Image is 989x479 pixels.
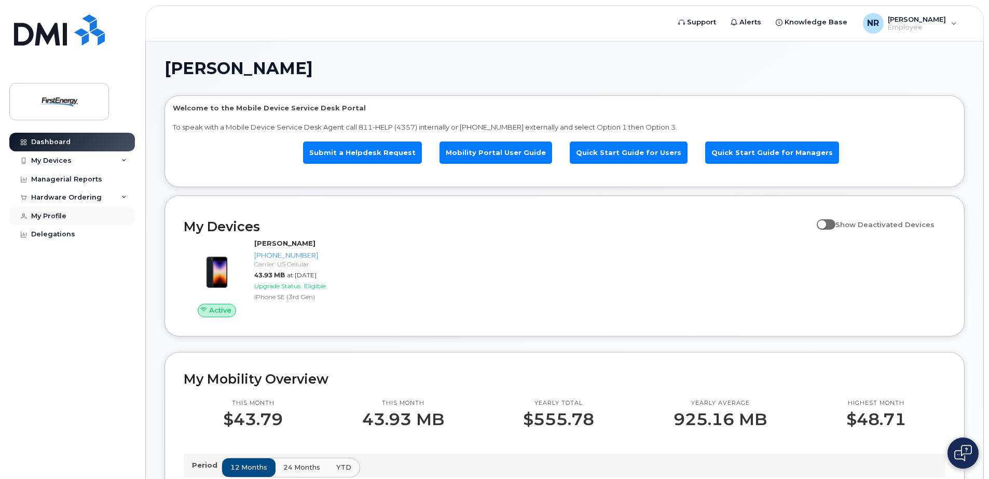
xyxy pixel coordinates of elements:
[954,445,972,461] img: Open chat
[254,250,361,260] div: [PHONE_NUMBER]
[223,399,283,407] p: This month
[835,220,935,229] span: Show Deactivated Devices
[184,371,945,387] h2: My Mobility Overview
[304,282,326,290] span: Eligible
[254,271,285,279] span: 43.93 MB
[184,238,365,317] a: Active[PERSON_NAME][PHONE_NUMBER]Carrier: US Cellular43.93 MBat [DATE]Upgrade Status:EligibleiPho...
[362,410,444,429] p: 43.93 MB
[223,410,283,429] p: $43.79
[439,142,552,164] a: Mobility Portal User Guide
[570,142,688,164] a: Quick Start Guide for Users
[173,122,956,132] p: To speak with a Mobile Device Service Desk Agent call 811-HELP (4357) internally or [PHONE_NUMBER...
[164,61,313,76] span: [PERSON_NAME]
[362,399,444,407] p: This month
[254,260,361,269] div: Carrier: US Cellular
[523,399,594,407] p: Yearly total
[173,103,956,113] p: Welcome to the Mobile Device Service Desk Portal
[192,460,222,470] p: Period
[303,142,422,164] a: Submit a Helpdesk Request
[817,215,825,223] input: Show Deactivated Devices
[674,399,767,407] p: Yearly average
[846,399,906,407] p: Highest month
[254,239,315,247] strong: [PERSON_NAME]
[254,292,361,301] div: iPhone SE (3rd Gen)
[184,219,812,234] h2: My Devices
[523,410,594,429] p: $555.78
[846,410,906,429] p: $48.71
[209,305,231,315] span: Active
[192,244,242,293] img: image20231002-3703462-1angbar.jpeg
[336,462,351,472] span: YTD
[254,282,302,290] span: Upgrade Status:
[287,271,317,279] span: at [DATE]
[705,142,839,164] a: Quick Start Guide for Managers
[674,410,767,429] p: 925.16 MB
[283,462,320,472] span: 24 months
